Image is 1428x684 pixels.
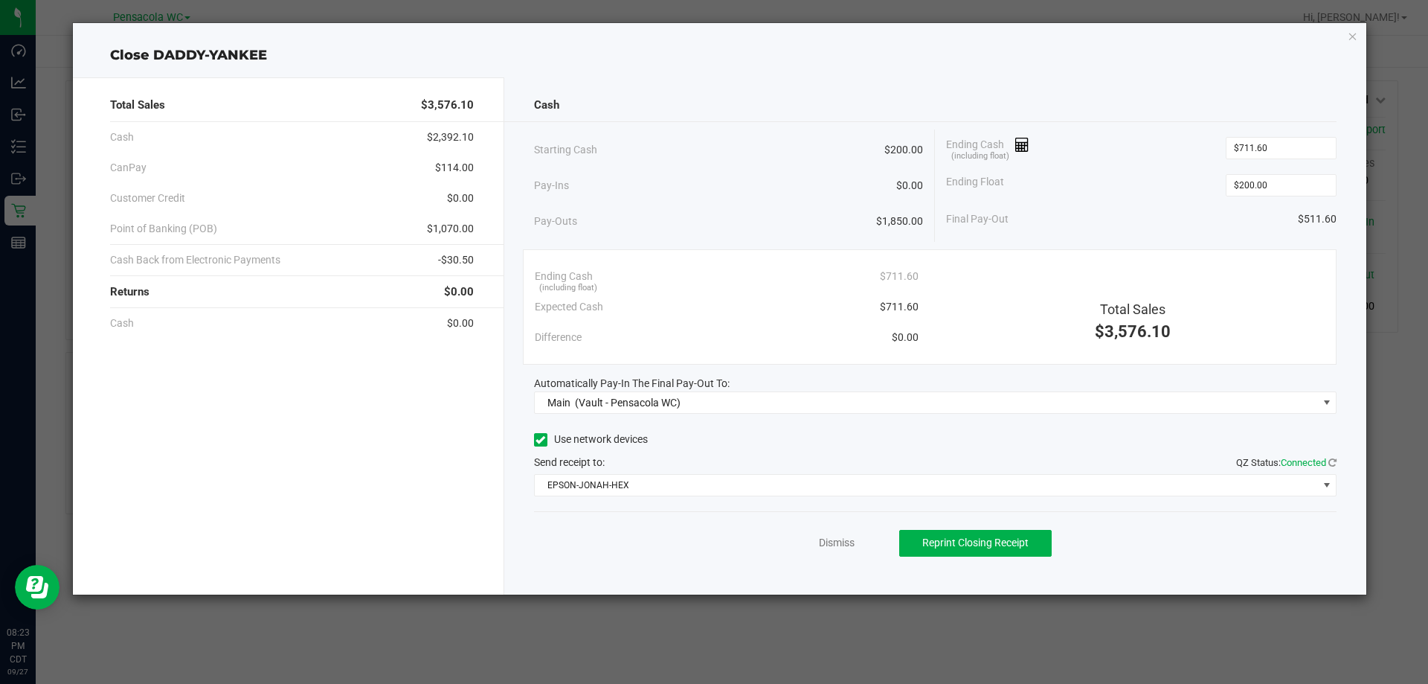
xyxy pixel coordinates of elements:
span: $3,576.10 [421,97,474,114]
span: $511.60 [1298,211,1337,227]
span: Cash Back from Electronic Payments [110,252,280,268]
span: $2,392.10 [427,130,474,145]
span: QZ Status: [1236,457,1337,468]
span: $0.00 [447,191,474,206]
span: Pay-Outs [534,214,577,229]
span: Total Sales [110,97,165,114]
span: Ending Cash [946,137,1029,159]
span: -$30.50 [438,252,474,268]
button: Reprint Closing Receipt [899,530,1052,557]
span: $0.00 [896,178,923,194]
span: Final Pay-Out [946,211,1009,227]
span: Cash [110,130,134,145]
span: $200.00 [884,142,923,158]
span: CanPay [110,160,147,176]
span: (Vault - Pensacola WC) [575,397,681,409]
a: Dismiss [819,535,855,551]
span: $711.60 [880,269,919,284]
span: Reprint Closing Receipt [922,537,1029,549]
span: Expected Cash [535,299,603,315]
span: EPSON-JONAH-HEX [535,475,1318,496]
span: $0.00 [892,330,919,345]
iframe: Resource center [15,565,59,610]
span: $1,850.00 [876,214,923,229]
span: $1,070.00 [427,221,474,237]
span: $0.00 [444,284,474,301]
span: Ending Float [946,174,1004,196]
span: $711.60 [880,299,919,315]
span: Cash [534,97,559,114]
span: (including float) [951,150,1009,163]
span: (including float) [539,282,597,295]
label: Use network devices [534,432,648,447]
span: Send receipt to: [534,456,605,468]
span: Ending Cash [535,269,593,284]
span: Cash [110,316,134,331]
span: Total Sales [1100,301,1165,317]
span: Point of Banking (POB) [110,221,217,237]
span: Automatically Pay-In The Final Pay-Out To: [534,377,730,389]
span: Pay-Ins [534,178,569,194]
span: $0.00 [447,316,474,331]
div: Returns [110,276,474,308]
span: Difference [535,330,582,345]
span: Starting Cash [534,142,597,158]
span: Customer Credit [110,191,185,206]
span: Connected [1281,457,1326,468]
span: $114.00 [435,160,474,176]
div: Close DADDY-YANKEE [73,45,1367,65]
span: $3,576.10 [1095,322,1171,341]
span: Main [547,397,570,409]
